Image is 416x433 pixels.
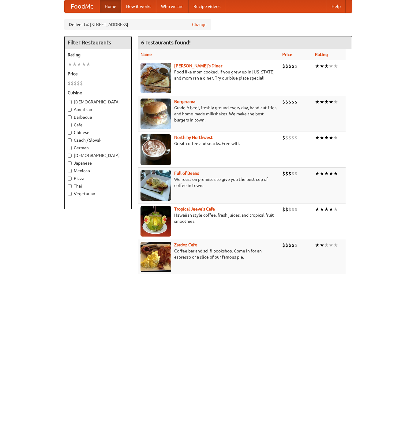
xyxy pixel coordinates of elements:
[141,52,152,57] a: Name
[288,134,291,141] li: $
[333,206,338,213] li: ★
[282,134,285,141] li: $
[141,69,277,81] p: Food like mom cooked, if you grew up in [US_STATE] and mom ran a diner. Try our blue plate special!
[141,248,277,260] p: Coffee bar and sci-fi bookshop. Come in for an espresso or a slice of our famous pie.
[324,134,329,141] li: ★
[141,242,171,272] img: zardoz.jpg
[64,19,211,30] div: Deliver to: [STREET_ADDRESS]
[285,134,288,141] li: $
[315,170,320,177] li: ★
[68,175,128,181] label: Pizza
[333,63,338,69] li: ★
[141,134,171,165] img: north.jpg
[156,0,189,13] a: Who we are
[291,99,294,105] li: $
[141,212,277,224] p: Hawaiian style coffee, fresh juices, and tropical fruit smoothies.
[324,99,329,105] li: ★
[329,206,333,213] li: ★
[315,206,320,213] li: ★
[288,170,291,177] li: $
[291,63,294,69] li: $
[68,168,128,174] label: Mexican
[285,63,288,69] li: $
[80,80,83,87] li: $
[141,63,171,93] img: sallys.jpg
[294,206,298,213] li: $
[141,39,191,45] ng-pluralize: 6 restaurants found!
[68,106,128,113] label: American
[285,99,288,105] li: $
[174,207,215,211] a: Tropical Jeeve's Cafe
[68,100,72,104] input: [DEMOGRAPHIC_DATA]
[294,134,298,141] li: $
[68,191,128,197] label: Vegetarian
[174,171,199,176] b: Full of Beans
[68,169,72,173] input: Mexican
[81,61,86,68] li: ★
[192,21,207,28] a: Change
[329,99,333,105] li: ★
[320,99,324,105] li: ★
[141,140,277,147] p: Great coffee and snacks. Free wifi.
[288,206,291,213] li: $
[174,135,213,140] b: North by Northwest
[333,170,338,177] li: ★
[294,99,298,105] li: $
[68,129,128,136] label: Chinese
[174,242,197,247] a: Zardoz Cafe
[141,105,277,123] p: Grade A beef, freshly ground every day, hand-cut fries, and home-made milkshakes. We make the bes...
[333,242,338,248] li: ★
[291,134,294,141] li: $
[68,131,72,135] input: Chinese
[68,145,128,151] label: German
[68,138,72,142] input: Czech / Slovak
[315,52,328,57] a: Rating
[320,170,324,177] li: ★
[174,63,222,68] a: [PERSON_NAME]'s Diner
[294,170,298,177] li: $
[77,80,80,87] li: $
[282,52,292,57] a: Price
[315,242,320,248] li: ★
[65,0,100,13] a: FoodMe
[68,114,128,120] label: Barbecue
[68,71,128,77] h5: Price
[333,134,338,141] li: ★
[68,154,72,158] input: [DEMOGRAPHIC_DATA]
[68,161,72,165] input: Japanese
[324,242,329,248] li: ★
[324,63,329,69] li: ★
[68,177,72,181] input: Pizza
[189,0,225,13] a: Recipe videos
[294,242,298,248] li: $
[141,176,277,189] p: We roast on premises to give you the best cup of coffee in town.
[68,52,128,58] h5: Rating
[68,160,128,166] label: Japanese
[329,63,333,69] li: ★
[68,61,72,68] li: ★
[320,63,324,69] li: ★
[141,99,171,129] img: burgerama.jpg
[320,242,324,248] li: ★
[141,206,171,237] img: jeeves.jpg
[329,170,333,177] li: ★
[291,206,294,213] li: $
[282,170,285,177] li: $
[68,80,71,87] li: $
[324,206,329,213] li: ★
[294,63,298,69] li: $
[68,146,72,150] input: German
[68,137,128,143] label: Czech / Slovak
[320,206,324,213] li: ★
[282,63,285,69] li: $
[285,242,288,248] li: $
[288,63,291,69] li: $
[141,170,171,201] img: beans.jpg
[282,242,285,248] li: $
[68,184,72,188] input: Thai
[320,134,324,141] li: ★
[68,183,128,189] label: Thai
